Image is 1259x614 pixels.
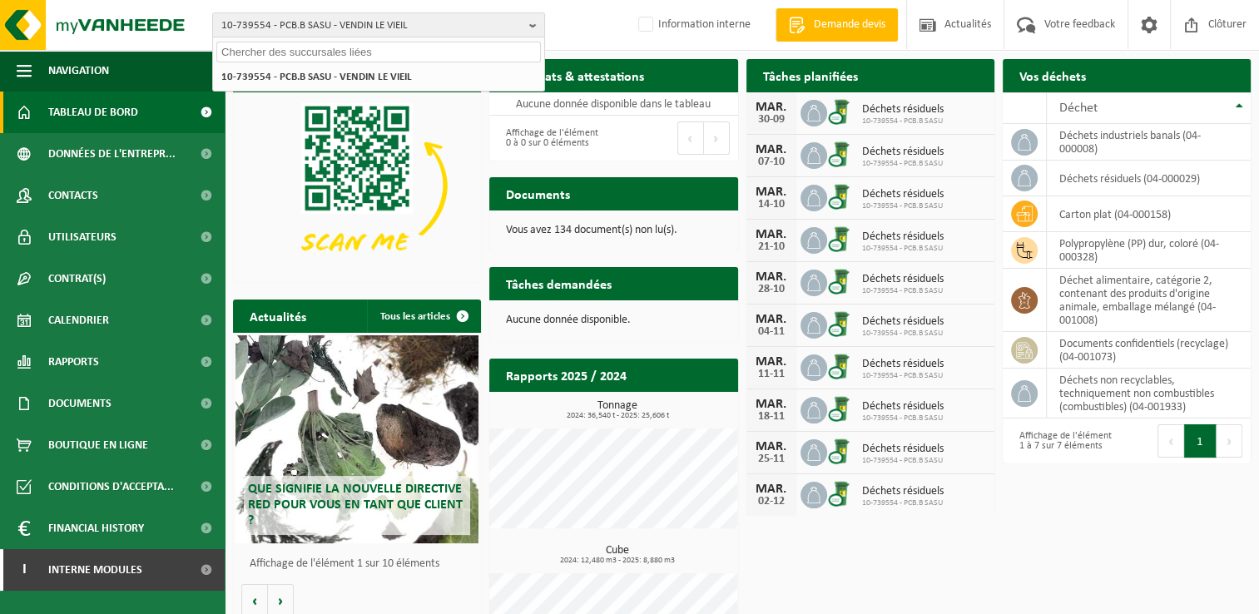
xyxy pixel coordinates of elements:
[862,201,944,211] span: 10-739554 - PCB.B SASU
[506,314,721,326] p: Aucune donnée disponible.
[862,371,944,381] span: 10-739554 - PCB.B SASU
[248,483,463,527] span: Que signifie la nouvelle directive RED pour vous en tant que client ?
[489,92,737,116] td: Aucune donnée disponible dans le tableau
[862,244,944,254] span: 10-739554 - PCB.B SASU
[489,59,661,92] h2: Certificats & attestations
[862,159,944,169] span: 10-739554 - PCB.B SASU
[1157,424,1184,458] button: Previous
[862,443,944,456] span: Déchets résiduels
[862,498,944,508] span: 10-739554 - PCB.B SASU
[221,72,412,82] strong: 10-739554 - PCB.B SASU - VENDIN LE VIEIL
[489,359,643,391] h2: Rapports 2025 / 2024
[755,355,788,369] div: MAR.
[755,440,788,453] div: MAR.
[755,284,788,295] div: 28-10
[755,398,788,411] div: MAR.
[827,97,855,126] img: WB-0240-CU
[1059,102,1098,115] span: Déchet
[827,267,855,295] img: WB-0240-CU
[862,116,944,126] span: 10-739554 - PCB.B SASU
[755,411,788,423] div: 18-11
[755,143,788,156] div: MAR.
[498,545,737,565] h3: Cube
[827,352,855,380] img: WB-0240-CU
[755,483,788,496] div: MAR.
[755,496,788,508] div: 02-12
[48,341,99,383] span: Rapports
[48,508,144,549] span: Financial History
[755,199,788,210] div: 14-10
[212,12,545,37] button: 10-739554 - PCB.B SASU - VENDIN LE VIEIL
[48,424,148,466] span: Boutique en ligne
[1047,232,1251,269] td: polypropylène (PP) dur, coloré (04-000328)
[862,400,944,413] span: Déchets résiduels
[1217,424,1242,458] button: Next
[593,391,736,424] a: Consulter les rapports
[862,273,944,286] span: Déchets résiduels
[489,267,628,300] h2: Tâches demandées
[862,456,944,466] span: 10-739554 - PCB.B SASU
[233,300,323,332] h2: Actualités
[48,466,174,508] span: Conditions d'accepta...
[1011,423,1118,459] div: Affichage de l'élément 1 à 7 sur 7 éléments
[1047,124,1251,161] td: déchets industriels banals (04-000008)
[862,329,944,339] span: 10-739554 - PCB.B SASU
[48,50,109,92] span: Navigation
[827,437,855,465] img: WB-0240-CU
[862,358,944,371] span: Déchets résiduels
[755,186,788,199] div: MAR.
[1003,59,1103,92] h2: Vos déchets
[755,114,788,126] div: 30-09
[704,121,730,155] button: Next
[498,557,737,565] span: 2024: 12,480 m3 - 2025: 8,880 m3
[48,175,98,216] span: Contacts
[1047,332,1251,369] td: documents confidentiels (recyclage) (04-001073)
[827,225,855,253] img: WB-0240-CU
[862,230,944,244] span: Déchets résiduels
[827,182,855,210] img: WB-0240-CU
[48,383,112,424] span: Documents
[367,300,479,333] a: Tous les articles
[1047,196,1251,232] td: carton plat (04-000158)
[776,8,898,42] a: Demande devis
[221,13,523,38] span: 10-739554 - PCB.B SASU - VENDIN LE VIEIL
[746,59,875,92] h2: Tâches planifiées
[48,549,142,591] span: Interne modules
[1047,161,1251,196] td: déchets résiduels (04-000029)
[48,133,176,175] span: Données de l'entrepr...
[755,453,788,465] div: 25-11
[862,146,944,159] span: Déchets résiduels
[677,121,704,155] button: Previous
[235,335,478,543] a: Que signifie la nouvelle directive RED pour vous en tant que client ?
[498,412,737,420] span: 2024: 36,540 t - 2025: 25,606 t
[1047,369,1251,418] td: déchets non recyclables, techniquement non combustibles (combustibles) (04-001933)
[755,326,788,338] div: 04-11
[755,313,788,326] div: MAR.
[1184,424,1217,458] button: 1
[216,42,541,62] input: Chercher des succursales liées
[862,315,944,329] span: Déchets résiduels
[498,400,737,420] h3: Tonnage
[755,369,788,380] div: 11-11
[48,300,109,341] span: Calendrier
[635,12,751,37] label: Information interne
[233,92,481,279] img: Download de VHEPlus App
[827,394,855,423] img: WB-0240-CU
[17,549,32,591] span: I
[250,558,473,570] p: Affichage de l'élément 1 sur 10 éléments
[506,225,721,236] p: Vous avez 134 document(s) non lu(s).
[862,485,944,498] span: Déchets résiduels
[827,309,855,338] img: WB-0240-CU
[48,216,116,258] span: Utilisateurs
[755,156,788,168] div: 07-10
[755,101,788,114] div: MAR.
[1047,269,1251,332] td: déchet alimentaire, catégorie 2, contenant des produits d'origine animale, emballage mélangé (04-...
[498,120,605,156] div: Affichage de l'élément 0 à 0 sur 0 éléments
[862,286,944,296] span: 10-739554 - PCB.B SASU
[48,258,106,300] span: Contrat(s)
[827,479,855,508] img: WB-0240-CU
[755,270,788,284] div: MAR.
[862,188,944,201] span: Déchets résiduels
[810,17,890,33] span: Demande devis
[862,413,944,423] span: 10-739554 - PCB.B SASU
